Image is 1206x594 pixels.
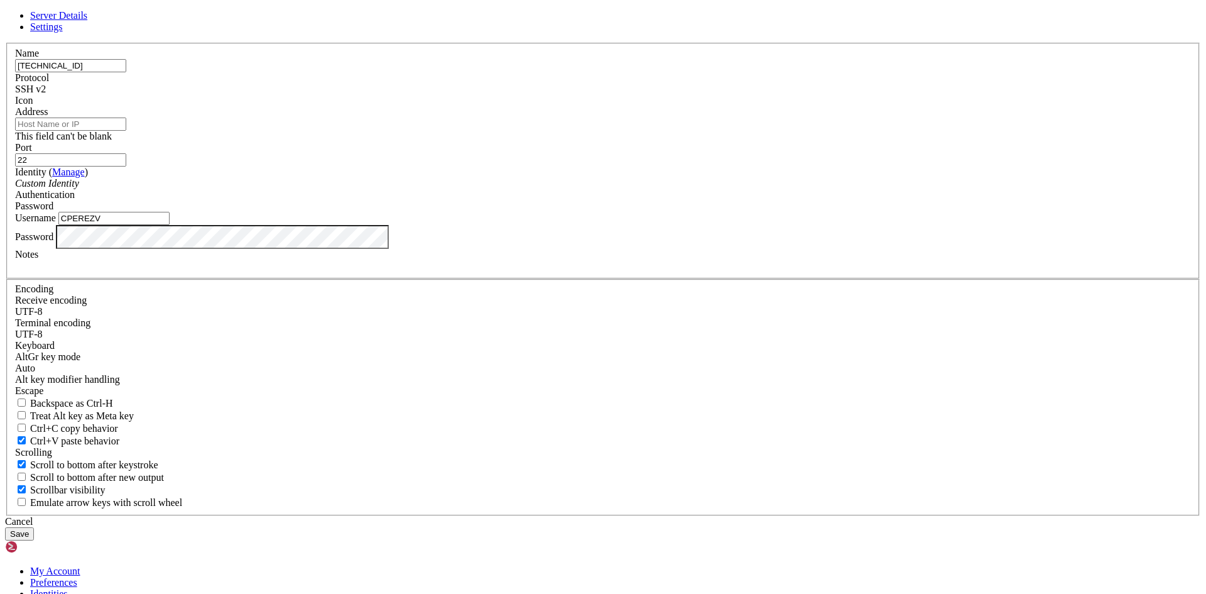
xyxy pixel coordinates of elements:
[15,72,49,83] label: Protocol
[15,118,126,131] input: Host Name or IP
[30,566,80,576] a: My Account
[5,516,1201,527] div: Cancel
[18,424,26,432] input: Ctrl+C copy behavior
[15,447,52,458] label: Scrolling
[58,212,170,225] input: Login Username
[15,472,164,483] label: Scroll to bottom after new output.
[18,399,26,407] input: Backspace as Ctrl-H
[15,317,90,328] label: The default terminal encoding. ISO-2022 enables character map translations (like graphics maps). ...
[15,459,158,470] label: Whether to scroll to the bottom on any keystroke.
[30,436,119,446] span: Ctrl+V paste behavior
[15,201,1191,212] div: Password
[15,410,134,421] label: Whether the Alt key acts as a Meta key or as a distinct Alt key.
[15,178,79,189] i: Custom Identity
[18,485,26,493] input: Scrollbar visibility
[52,167,85,177] a: Manage
[15,167,88,177] label: Identity
[15,48,39,58] label: Name
[15,423,118,434] label: Ctrl-C copies if true, send ^C to host if false. Ctrl-Shift-C sends ^C to host if true, copies if...
[15,497,182,508] label: When using the alternative screen buffer, and DECCKM (Application Cursor Keys) is active, mouse w...
[15,306,43,317] span: UTF-8
[15,153,126,167] input: Port Number
[15,84,46,94] span: SSH v2
[30,423,118,434] span: Ctrl+C copy behavior
[15,231,53,241] label: Password
[30,497,182,508] span: Emulate arrow keys with scroll wheel
[15,385,1191,397] div: Escape
[15,329,43,339] span: UTF-8
[15,363,1191,374] div: Auto
[15,485,106,495] label: The vertical scrollbar mode.
[15,59,126,72] input: Server Name
[15,189,75,200] label: Authentication
[30,21,63,32] a: Settings
[18,436,26,444] input: Ctrl+V paste behavior
[5,527,34,541] button: Save
[15,201,53,211] span: Password
[15,329,1191,340] div: UTF-8
[15,212,56,223] label: Username
[15,283,53,294] label: Encoding
[15,106,48,117] label: Address
[18,473,26,481] input: Scroll to bottom after new output
[15,178,1191,189] div: Custom Identity
[15,374,120,385] label: Controls how the Alt key is handled. Escape: Send an ESC prefix. 8-Bit: Add 128 to the typed char...
[15,95,33,106] label: Icon
[15,385,43,396] span: Escape
[30,398,113,409] span: Backspace as Ctrl-H
[15,398,113,409] label: If true, the backspace should send BS ('\x08', aka ^H). Otherwise the backspace key should send '...
[15,436,119,446] label: Ctrl+V pastes if true, sends ^V to host if false. Ctrl+Shift+V sends ^V to host if true, pastes i...
[30,472,164,483] span: Scroll to bottom after new output
[15,295,87,305] label: Set the expected encoding for data received from the host. If the encodings do not match, visual ...
[15,363,35,373] span: Auto
[15,131,1191,142] div: This field can't be blank
[15,84,1191,95] div: SSH v2
[30,577,77,588] a: Preferences
[18,460,26,468] input: Scroll to bottom after keystroke
[30,485,106,495] span: Scrollbar visibility
[18,411,26,419] input: Treat Alt key as Meta key
[15,306,1191,317] div: UTF-8
[15,340,55,351] label: Keyboard
[15,249,38,260] label: Notes
[5,541,77,553] img: Shellngn
[30,459,158,470] span: Scroll to bottom after keystroke
[18,498,26,506] input: Emulate arrow keys with scroll wheel
[15,351,80,362] label: Set the expected encoding for data received from the host. If the encodings do not match, visual ...
[30,10,87,21] a: Server Details
[49,167,88,177] span: ( )
[30,410,134,421] span: Treat Alt key as Meta key
[15,142,32,153] label: Port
